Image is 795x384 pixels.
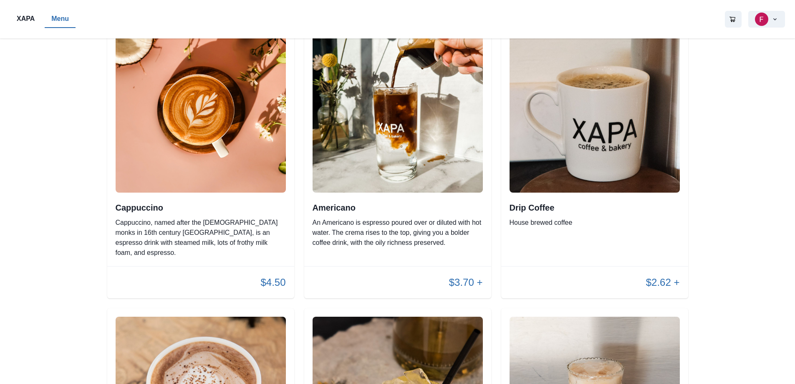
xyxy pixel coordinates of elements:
[116,203,286,213] h2: Cappuccino
[748,11,785,28] button: First Coast OMS Lake City
[725,11,742,28] button: Go to your shopping cart
[116,218,286,258] p: Cappuccino, named after the [DEMOGRAPHIC_DATA] monks in 16th century [GEOGRAPHIC_DATA], is an esp...
[449,275,483,290] p: $3.70 +
[313,22,483,193] img: original.jpeg
[646,275,680,290] p: $2.62 +
[313,203,483,213] h2: Americano
[260,275,285,290] p: $4.50
[510,218,680,228] p: House brewed coffee
[510,203,680,213] h2: Drip Coffee
[313,218,483,248] p: An Americano is espresso poured over or diluted with hot water. The crema rises to the top, givin...
[501,14,688,298] div: Drip CoffeeHouse brewed coffee$2.62 +
[107,14,294,298] div: CappuccinoCappuccino, named after the [DEMOGRAPHIC_DATA] monks in 16th century [GEOGRAPHIC_DATA],...
[510,22,680,193] img: original.jpeg
[304,14,491,298] div: AmericanoAn Americano is espresso poured over or diluted with hot water. The crema rises to the t...
[17,14,35,24] p: XAPA
[116,22,286,193] img: original.jpeg
[51,14,69,24] p: Menu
